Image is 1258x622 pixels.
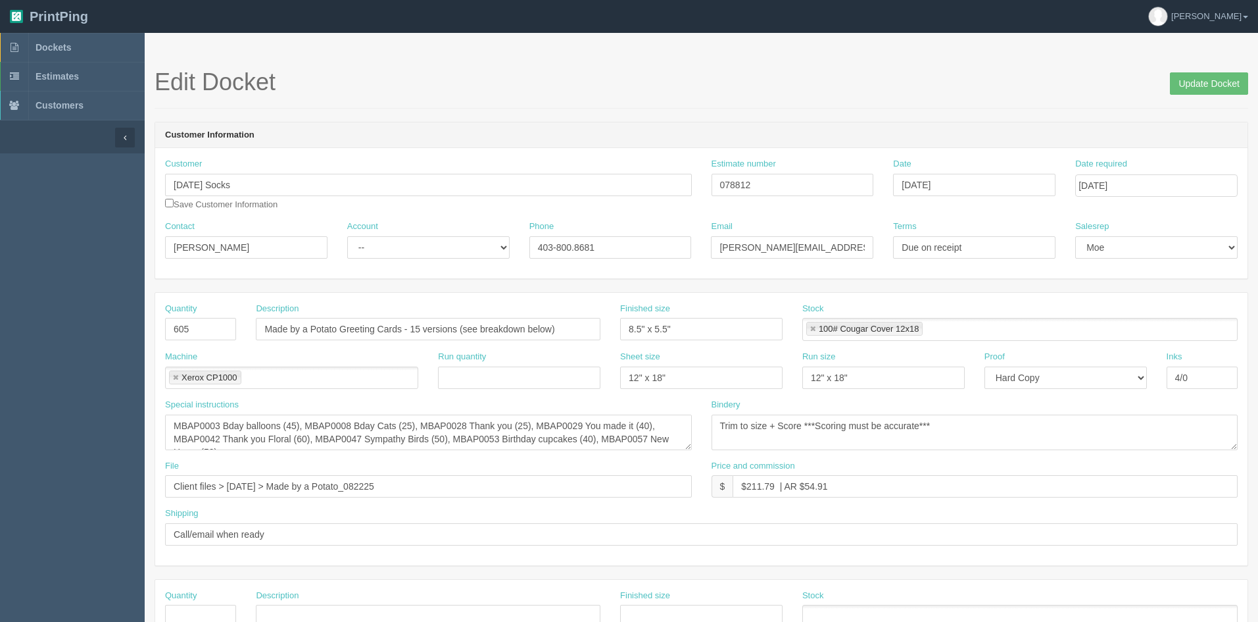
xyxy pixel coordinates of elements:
label: Inks [1167,351,1182,363]
div: $ [712,475,733,498]
input: Enter customer name [165,174,692,196]
label: Run size [802,351,836,363]
header: Customer Information [155,122,1247,149]
label: Salesrep [1075,220,1109,233]
label: Description [256,590,299,602]
span: Customers [36,100,84,111]
textarea: Trim to size + Score ***Scoring must be accurate*** [712,415,1238,450]
label: Contact [165,220,195,233]
label: Finished size [620,303,670,315]
label: Machine [165,351,197,363]
label: Shipping [165,507,199,520]
label: Run quantity [438,351,486,363]
div: 100# Cougar Cover 12x18 [819,324,919,333]
label: Stock [802,590,824,602]
label: Email [711,220,733,233]
textarea: MBAP0003 Bday balloons (45), MBAP0008 Bday Cats (25), MBAP0028 Thank you (25), MBAP0029 You made ... [165,415,692,450]
img: logo-3e63b451c926e2ac314895c53de4908e5d424f24456219fb08d385ab2e579770.png [10,10,23,23]
label: Price and commission [712,460,795,473]
label: Description [256,303,299,315]
span: Dockets [36,42,71,53]
label: Date [893,158,911,170]
div: Save Customer Information [165,158,692,211]
div: Xerox CP1000 [181,373,237,382]
label: Sheet size [620,351,660,363]
h1: Edit Docket [155,69,1248,95]
label: File [165,460,179,473]
label: Account [347,220,378,233]
label: Terms [893,220,916,233]
label: Estimate number [712,158,776,170]
label: Phone [529,220,554,233]
label: Special instructions [165,399,239,411]
label: Customer [165,158,202,170]
label: Finished size [620,590,670,602]
label: Stock [802,303,824,315]
label: Bindery [712,399,740,411]
img: avatar_default-7531ab5dedf162e01f1e0bb0964e6a185e93c5c22dfe317fb01d7f8cd2b1632c.jpg [1149,7,1167,26]
label: Date required [1075,158,1127,170]
label: Proof [984,351,1005,363]
label: Quantity [165,590,197,602]
label: Quantity [165,303,197,315]
input: Update Docket [1170,72,1248,95]
span: Estimates [36,71,79,82]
